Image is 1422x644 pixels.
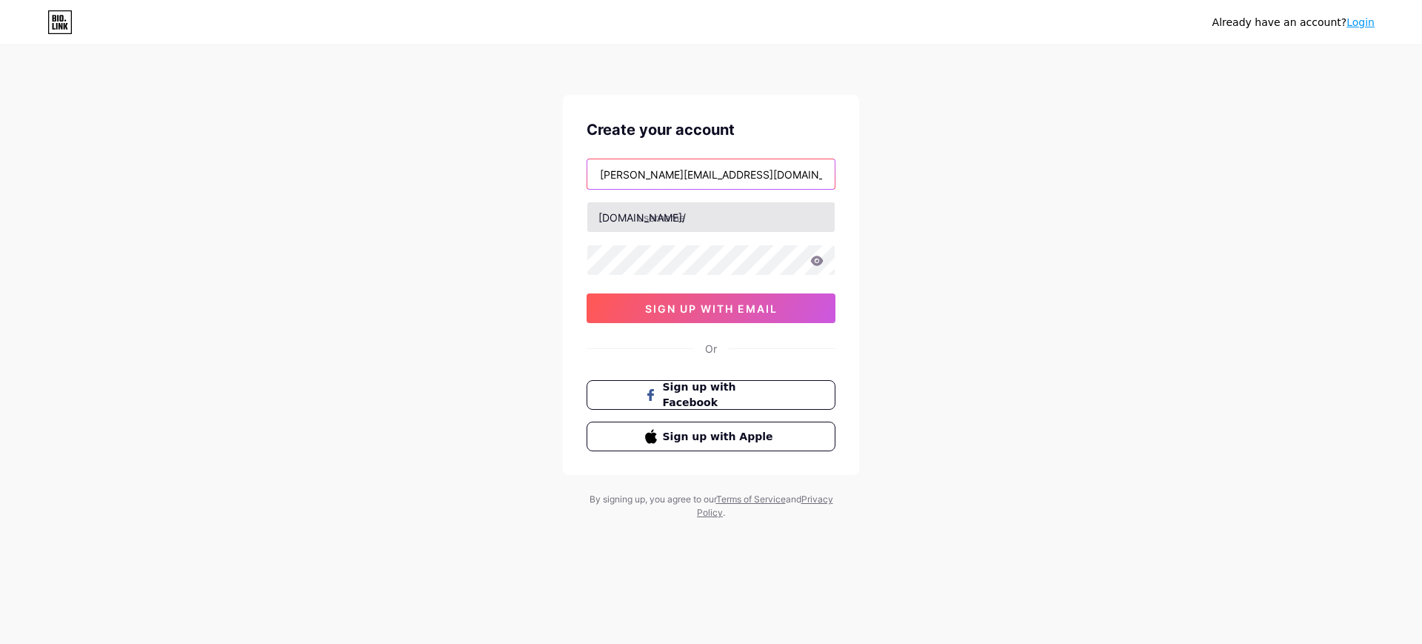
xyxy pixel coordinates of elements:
div: Or [705,341,717,356]
div: Already have an account? [1212,15,1375,30]
span: Sign up with Facebook [663,379,778,411]
button: Sign up with Facebook [587,380,835,410]
span: sign up with email [645,302,778,315]
input: username [587,202,835,232]
a: Terms of Service [716,494,786,505]
input: Email [587,159,835,189]
button: sign up with email [587,293,835,323]
div: [DOMAIN_NAME]/ [598,210,686,225]
span: Sign up with Apple [663,429,778,445]
div: Create your account [587,119,835,141]
div: By signing up, you agree to our and . [585,493,837,519]
a: Login [1346,16,1375,28]
button: Sign up with Apple [587,422,835,451]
